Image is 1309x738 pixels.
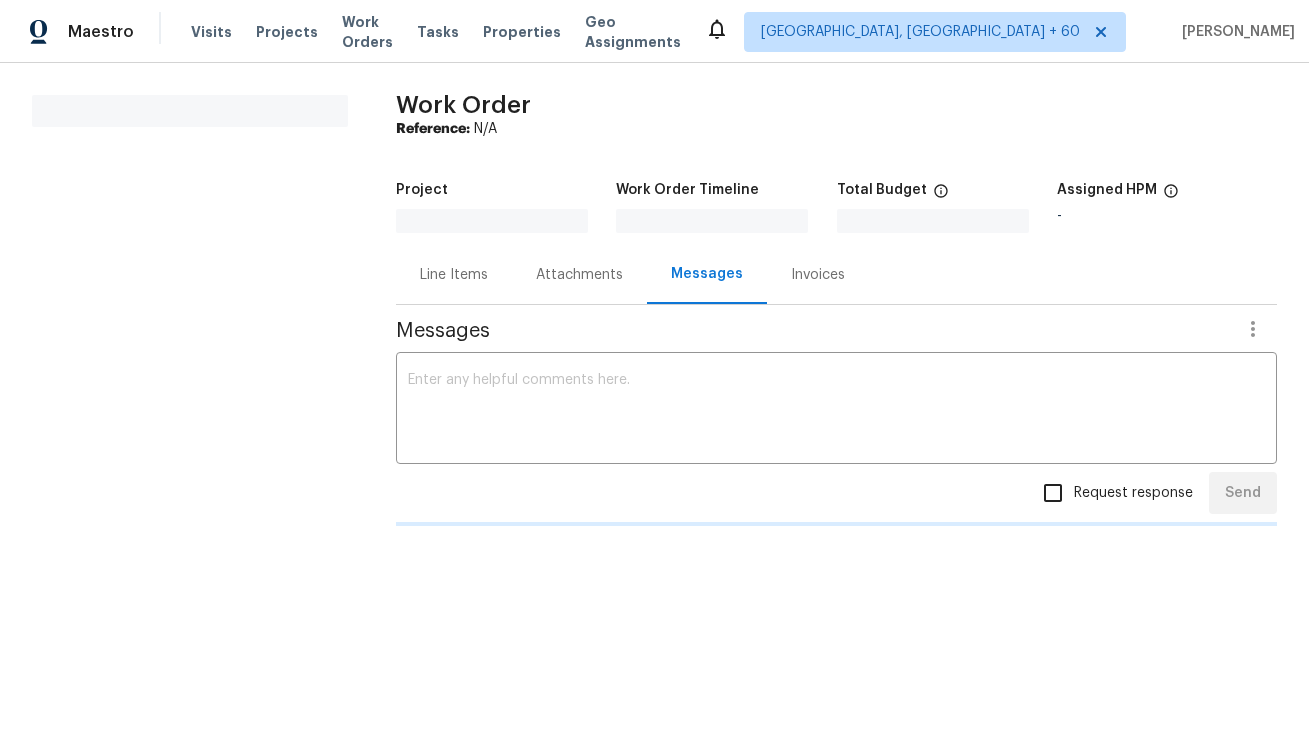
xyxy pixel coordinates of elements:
div: N/A [396,119,1277,139]
b: Reference: [396,122,470,136]
h5: Assigned HPM [1057,183,1157,197]
span: Tasks [417,25,459,39]
span: Maestro [68,22,134,42]
span: Geo Assignments [585,12,681,52]
div: Messages [671,264,743,284]
span: Request response [1074,483,1193,504]
span: Visits [191,22,232,42]
h5: Work Order Timeline [616,183,759,197]
span: The total cost of line items that have been proposed by Opendoor. This sum includes line items th... [933,183,949,209]
div: Attachments [536,265,623,285]
span: Projects [256,22,318,42]
span: Work Orders [342,12,393,52]
span: The hpm assigned to this work order. [1163,183,1179,209]
span: Work Order [396,93,531,117]
h5: Total Budget [837,183,927,197]
h5: Project [396,183,448,197]
span: [PERSON_NAME] [1174,22,1295,42]
span: Messages [396,321,1229,341]
div: Invoices [791,265,845,285]
div: Line Items [420,265,488,285]
span: [GEOGRAPHIC_DATA], [GEOGRAPHIC_DATA] + 60 [761,22,1080,42]
span: Properties [483,22,561,42]
div: - [1057,209,1277,223]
